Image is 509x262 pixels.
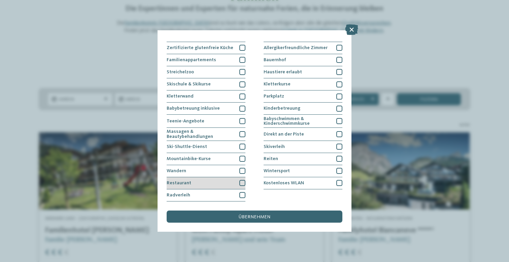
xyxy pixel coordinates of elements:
span: Wandern [167,169,186,173]
span: Teenie-Angebote [167,119,204,123]
span: Kletterwand [167,94,194,99]
span: Wintersport [264,169,290,173]
span: Bauernhof [264,58,286,62]
span: Kletterkurse [264,82,291,86]
span: Radverleih [167,193,190,197]
span: Familienappartements [167,58,216,62]
span: Kinderbetreuung [264,106,300,111]
span: Parkplatz [264,94,284,99]
span: Mountainbike-Kurse [167,156,211,161]
span: Allergikerfreundliche Zimmer [264,45,328,50]
span: Kostenloses WLAN [264,181,304,185]
span: Haustiere erlaubt [264,70,302,74]
span: Skischule & Skikurse [167,82,211,86]
span: Zertifizierte glutenfreie Küche [167,45,233,50]
span: Ski-Shuttle-Dienst [167,144,207,149]
span: Massagen & Beautybehandlungen [167,129,235,139]
span: Restaurant [167,181,191,185]
span: Babybetreuung inklusive [167,106,220,111]
span: Skiverleih [264,144,285,149]
span: Babyschwimmen & Kinderschwimmkurse [264,116,332,126]
span: übernehmen [239,215,270,219]
span: Reiten [264,156,278,161]
span: Streichelzoo [167,70,194,74]
span: Direkt an der Piste [264,132,304,137]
